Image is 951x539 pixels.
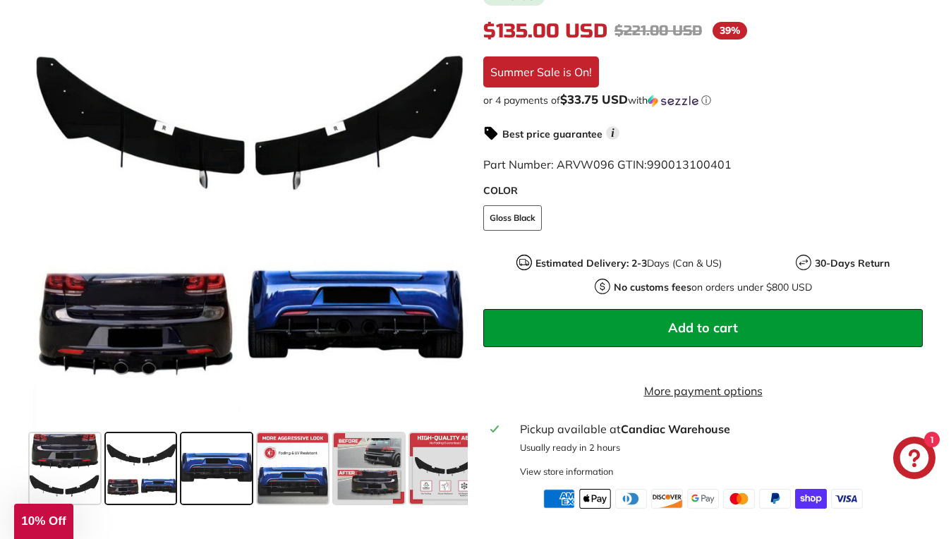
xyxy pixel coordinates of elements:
[483,183,923,198] label: COLOR
[713,22,747,40] span: 39%
[614,281,691,293] strong: No customs fees
[520,420,916,437] div: Pickup available at
[815,257,890,269] strong: 30-Days Return
[535,256,722,271] p: Days (Can & US)
[831,489,863,509] img: visa
[483,93,923,107] div: or 4 payments of with
[560,92,628,107] span: $33.75 USD
[647,157,732,171] span: 990013100401
[14,504,73,539] div: 10% Off
[502,128,602,140] strong: Best price guarantee
[621,422,730,436] strong: Candiac Warehouse
[543,489,575,509] img: american_express
[483,157,732,171] span: Part Number: ARVW096 GTIN:
[759,489,791,509] img: paypal
[483,309,923,347] button: Add to cart
[651,489,683,509] img: discover
[483,93,923,107] div: or 4 payments of$33.75 USDwithSezzle Click to learn more about Sezzle
[668,320,738,336] span: Add to cart
[889,437,940,483] inbox-online-store-chat: Shopify online store chat
[483,19,607,43] span: $135.00 USD
[483,382,923,399] a: More payment options
[520,441,916,454] p: Usually ready in 2 hours
[687,489,719,509] img: google_pay
[520,465,614,478] div: View store information
[483,56,599,87] div: Summer Sale is On!
[21,514,66,528] span: 10% Off
[606,126,619,140] span: i
[723,489,755,509] img: master
[648,95,698,107] img: Sezzle
[535,257,647,269] strong: Estimated Delivery: 2-3
[795,489,827,509] img: shopify_pay
[614,280,812,295] p: on orders under $800 USD
[614,22,702,40] span: $221.00 USD
[579,489,611,509] img: apple_pay
[615,489,647,509] img: diners_club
